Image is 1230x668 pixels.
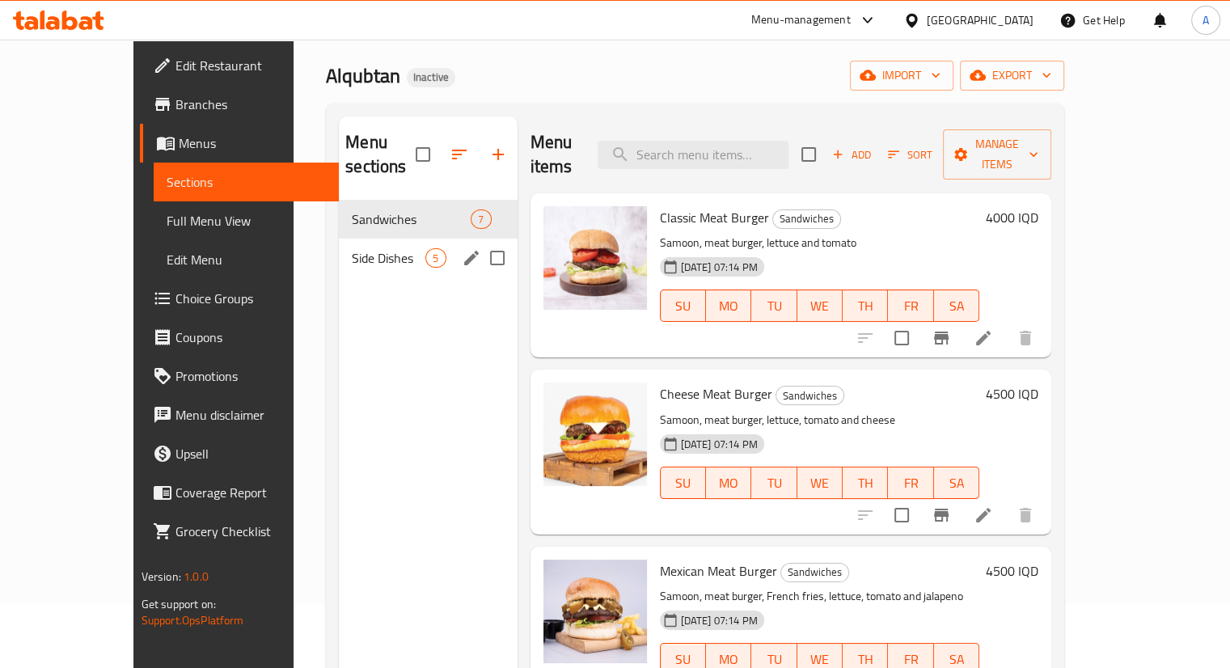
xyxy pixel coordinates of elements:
span: Inactive [407,70,455,84]
span: Sort sections [440,135,479,174]
span: TH [849,294,881,318]
a: Promotions [140,357,339,395]
button: Manage items [943,129,1051,180]
span: Menus [179,133,326,153]
button: WE [797,290,843,322]
span: [DATE] 07:14 PM [674,613,764,628]
span: Select to update [885,498,919,532]
span: Get support on: [142,594,216,615]
a: Menus [140,124,339,163]
span: SU [667,471,700,495]
nav: Menu sections [339,193,517,284]
button: SU [660,467,706,499]
button: delete [1006,496,1045,535]
span: WE [804,471,836,495]
span: Side Dishes [352,248,425,268]
span: Branches [175,95,326,114]
a: Grocery Checklist [140,512,339,551]
button: TU [751,290,797,322]
a: Sections [154,163,339,201]
span: Sections [167,172,326,192]
button: export [960,61,1064,91]
span: TU [758,294,790,318]
p: Samoon, meat burger, lettuce and tomato [660,233,980,253]
span: Edit Menu [167,250,326,269]
button: MO [706,467,751,499]
div: Sandwiches7 [339,200,517,239]
span: SA [940,294,973,318]
button: SU [660,290,706,322]
button: TH [843,290,888,322]
button: Add [826,142,877,167]
div: items [425,248,446,268]
span: Select to update [885,321,919,355]
div: Sandwiches [776,386,844,405]
span: 1.0.0 [184,566,209,587]
span: Select all sections [406,137,440,171]
a: Edit menu item [974,505,993,525]
h2: Menu sections [345,130,415,179]
a: Edit Restaurant [140,46,339,85]
button: edit [459,246,484,270]
span: [DATE] 07:14 PM [674,260,764,275]
button: delete [1006,319,1045,357]
button: TU [751,467,797,499]
button: MO [706,290,751,322]
button: Sort [884,142,936,167]
span: FR [894,471,927,495]
span: FR [894,294,927,318]
button: import [850,61,953,91]
h6: 4000 IQD [986,206,1038,229]
span: 5 [426,251,445,266]
span: 7 [471,212,490,227]
p: Samoon, meat burger, French fries, lettuce, tomato and jalapeno [660,586,980,607]
a: Coupons [140,318,339,357]
div: Side Dishes5edit [339,239,517,277]
span: Manage items [956,134,1038,175]
span: Sort items [877,142,943,167]
span: Coupons [175,328,326,347]
span: SA [940,471,973,495]
span: Sandwiches [776,387,843,405]
a: Menu disclaimer [140,395,339,434]
a: Upsell [140,434,339,473]
span: MO [712,294,745,318]
span: Alqubtan [326,57,400,94]
span: Cheese Meat Burger [660,382,772,406]
span: TU [758,471,790,495]
a: Choice Groups [140,279,339,318]
span: Select section [792,137,826,171]
span: A [1203,11,1209,29]
span: Mexican Meat Burger [660,559,777,583]
img: Cheese Meat Burger [543,383,647,486]
span: Version: [142,566,181,587]
div: Menu-management [751,11,851,30]
span: Sandwiches [773,209,840,228]
button: FR [888,290,933,322]
button: WE [797,467,843,499]
span: Sandwiches [352,209,471,229]
button: SA [934,467,979,499]
span: Grocery Checklist [175,522,326,541]
span: WE [804,294,836,318]
img: Mexican Meat Burger [543,560,647,663]
button: Add section [479,135,518,174]
a: Edit Menu [154,240,339,279]
div: Inactive [407,68,455,87]
h2: Menu items [530,130,579,179]
span: MO [712,471,745,495]
span: Coverage Report [175,483,326,502]
span: Add [830,146,873,164]
span: Sort [888,146,932,164]
a: Coverage Report [140,473,339,512]
span: export [973,66,1051,86]
span: Full Menu View [167,211,326,230]
div: [GEOGRAPHIC_DATA] [927,11,1033,29]
input: search [598,141,788,169]
a: Support.OpsPlatform [142,610,244,631]
span: import [863,66,940,86]
span: Add item [826,142,877,167]
button: Branch-specific-item [922,496,961,535]
span: Promotions [175,366,326,386]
